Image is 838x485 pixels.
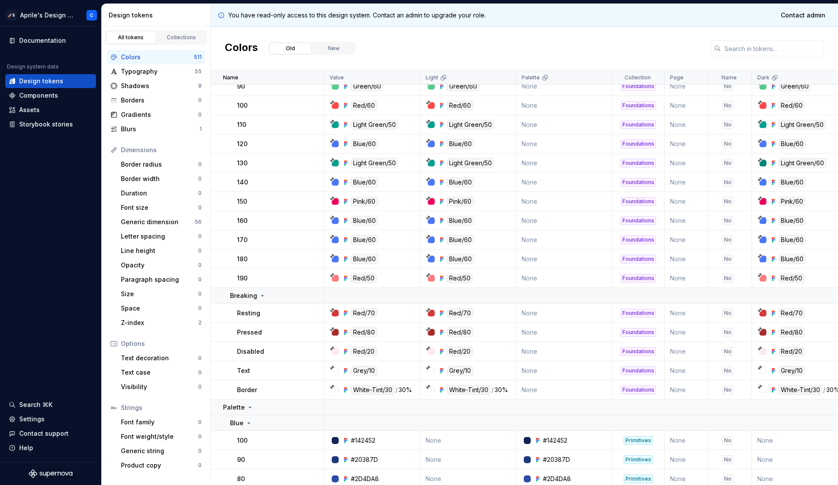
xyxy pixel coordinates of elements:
div: Size [121,290,198,298]
div: Duration [121,189,198,198]
div: No [722,455,733,464]
div: Blue/60 [447,254,474,264]
div: 0 [198,276,202,283]
p: 160 [237,216,247,225]
div: Paragraph spacing [121,275,198,284]
div: Pink/60 [779,197,805,206]
span: Contact admin [781,11,825,20]
div: Blue/60 [779,235,806,245]
td: None [665,323,708,342]
div: Documentation [19,36,66,45]
td: None [516,361,612,380]
div: Foundations [621,178,656,187]
div: Strings [121,403,202,412]
div: Red/70 [447,308,473,318]
div: Letter spacing [121,232,198,241]
div: Blue/60 [447,235,474,245]
button: 🚀SAprile's Design SystemC [2,6,100,24]
td: None [665,192,708,211]
div: No [722,475,733,483]
div: Light Green/50 [779,120,826,130]
td: None [516,115,612,134]
div: Dimensions [121,146,202,154]
td: None [516,77,612,96]
a: Borders0 [107,93,205,107]
div: #2D4DA8 [351,475,379,483]
div: Foundations [621,274,656,283]
p: Collection [625,74,651,81]
p: Disabled [237,347,264,356]
div: Foundations [621,82,656,91]
div: 30% [495,385,508,395]
td: None [665,173,708,192]
div: Opacity [121,261,198,270]
div: #20387D [543,455,570,464]
div: Blue/60 [779,254,806,264]
p: 130 [237,159,247,167]
div: Blue/60 [351,139,378,149]
td: None [516,134,612,154]
div: 0 [198,190,202,197]
div: Foundations [621,120,656,129]
a: Letter spacing0 [117,229,205,243]
td: None [516,323,612,342]
p: Blue [230,419,244,427]
div: Border width [121,174,198,183]
div: Light Green/50 [447,120,494,130]
td: None [665,450,708,469]
td: None [516,96,612,115]
a: Shadows9 [107,79,205,93]
div: Generic string [121,447,198,455]
p: 180 [237,255,247,263]
div: C [90,12,93,19]
div: 0 [198,462,202,469]
div: 0 [198,175,202,182]
a: Typography55 [107,65,205,79]
a: Product copy0 [117,458,205,472]
td: None [665,380,708,400]
div: 0 [198,97,202,104]
div: #142452 [351,436,375,445]
div: Gradients [121,110,198,119]
p: 140 [237,178,248,187]
div: Red/20 [447,347,473,356]
div: No [722,140,733,148]
div: 56 [195,219,202,225]
div: Blue/60 [447,216,474,225]
p: 90 [237,82,245,91]
div: 0 [198,262,202,269]
div: No [722,101,733,110]
p: Palette [223,403,245,412]
td: None [516,342,612,361]
button: New [313,43,355,54]
p: 150 [237,197,247,206]
td: None [420,431,516,450]
a: Text decoration0 [117,351,205,365]
div: 9 [198,82,202,89]
div: No [722,386,733,394]
div: 0 [198,447,202,454]
div: Red/80 [779,328,805,337]
p: Value [330,74,344,81]
div: Storybook stories [19,120,73,129]
div: Blue/60 [447,139,474,149]
a: Text case0 [117,365,205,379]
td: None [665,361,708,380]
div: 0 [198,383,202,390]
div: Light Green/50 [351,120,398,130]
div: Blue/60 [779,178,806,187]
div: No [722,120,733,129]
div: Components [19,91,58,100]
div: Borders [121,96,198,105]
p: 120 [237,140,247,148]
a: Contact admin [775,7,831,23]
div: / [395,385,398,395]
a: Design tokens [5,74,96,88]
div: Foundations [621,197,656,206]
td: None [665,211,708,230]
div: Colors [121,53,194,61]
div: Search ⌘K [19,400,52,409]
div: Primitives [624,475,653,483]
div: Text case [121,368,198,377]
div: Foundations [621,101,656,110]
